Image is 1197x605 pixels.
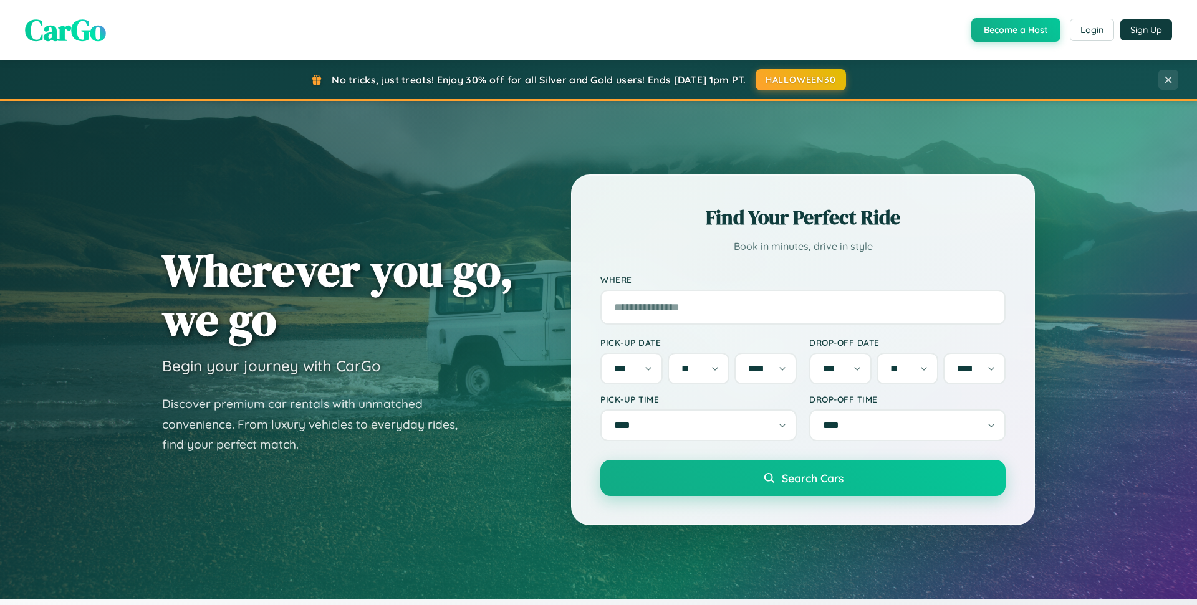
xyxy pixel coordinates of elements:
[600,394,797,404] label: Pick-up Time
[600,274,1006,285] label: Where
[600,337,797,348] label: Pick-up Date
[162,245,514,344] h1: Wherever you go, we go
[809,394,1006,404] label: Drop-off Time
[162,394,474,455] p: Discover premium car rentals with unmatched convenience. From luxury vehicles to everyday rides, ...
[600,237,1006,255] p: Book in minutes, drive in style
[756,69,846,90] button: HALLOWEEN30
[162,356,381,375] h3: Begin your journey with CarGo
[782,471,844,485] span: Search Cars
[809,337,1006,348] label: Drop-off Date
[971,18,1060,42] button: Become a Host
[600,204,1006,231] h2: Find Your Perfect Ride
[1120,19,1172,40] button: Sign Up
[25,9,106,50] span: CarGo
[332,74,746,86] span: No tricks, just treats! Enjoy 30% off for all Silver and Gold users! Ends [DATE] 1pm PT.
[1070,19,1114,41] button: Login
[600,460,1006,496] button: Search Cars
